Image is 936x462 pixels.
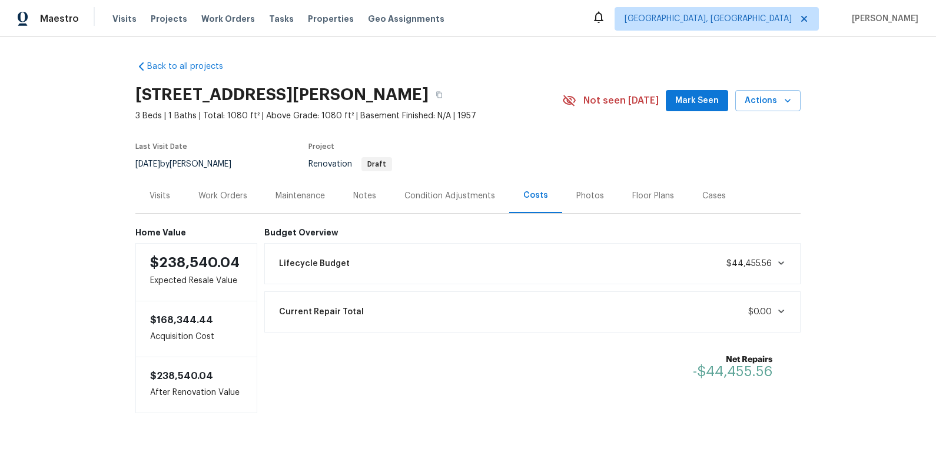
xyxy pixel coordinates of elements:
[308,160,392,168] span: Renovation
[269,15,294,23] span: Tasks
[583,95,659,107] span: Not seen [DATE]
[404,190,495,202] div: Condition Adjustments
[745,94,791,108] span: Actions
[150,315,213,325] span: $168,344.44
[693,354,772,365] b: Net Repairs
[135,61,248,72] a: Back to all projects
[353,190,376,202] div: Notes
[576,190,604,202] div: Photos
[198,190,247,202] div: Work Orders
[748,308,772,316] span: $0.00
[135,228,257,237] h6: Home Value
[150,371,213,381] span: $238,540.04
[279,258,350,270] span: Lifecycle Budget
[308,143,334,150] span: Project
[735,90,801,112] button: Actions
[135,243,257,301] div: Expected Resale Value
[308,13,354,25] span: Properties
[632,190,674,202] div: Floor Plans
[150,255,240,270] span: $238,540.04
[693,364,772,378] span: -$44,455.56
[363,161,391,168] span: Draft
[135,110,562,122] span: 3 Beds | 1 Baths | Total: 1080 ft² | Above Grade: 1080 ft² | Basement Finished: N/A | 1957
[675,94,719,108] span: Mark Seen
[135,301,257,357] div: Acquisition Cost
[135,357,257,413] div: After Renovation Value
[847,13,918,25] span: [PERSON_NAME]
[201,13,255,25] span: Work Orders
[135,89,429,101] h2: [STREET_ADDRESS][PERSON_NAME]
[40,13,79,25] span: Maestro
[135,160,160,168] span: [DATE]
[151,13,187,25] span: Projects
[726,260,772,268] span: $44,455.56
[150,190,170,202] div: Visits
[279,306,364,318] span: Current Repair Total
[523,190,548,201] div: Costs
[135,143,187,150] span: Last Visit Date
[135,157,245,171] div: by [PERSON_NAME]
[625,13,792,25] span: [GEOGRAPHIC_DATA], [GEOGRAPHIC_DATA]
[666,90,728,112] button: Mark Seen
[702,190,726,202] div: Cases
[112,13,137,25] span: Visits
[276,190,325,202] div: Maintenance
[429,84,450,105] button: Copy Address
[264,228,801,237] h6: Budget Overview
[368,13,444,25] span: Geo Assignments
